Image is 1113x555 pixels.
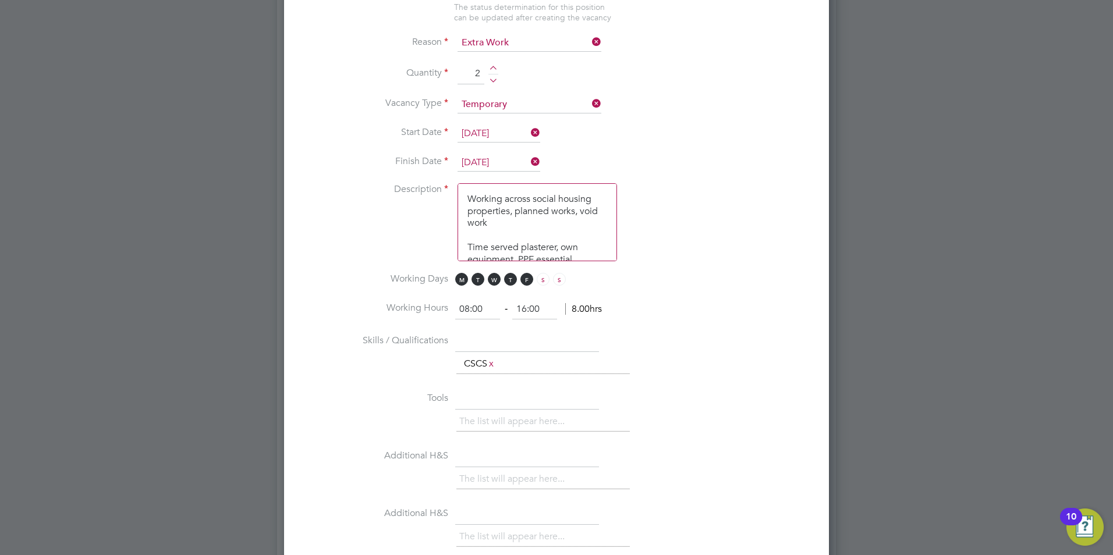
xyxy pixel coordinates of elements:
span: T [472,273,484,286]
label: Working Hours [303,302,448,314]
button: Open Resource Center, 10 new notifications [1066,508,1104,546]
input: Select one [458,125,540,143]
label: Finish Date [303,155,448,168]
label: Reason [303,36,448,48]
span: T [504,273,517,286]
li: The list will appear here... [459,529,569,545]
label: Working Days [303,273,448,285]
label: Tools [303,392,448,404]
span: ‐ [502,303,510,315]
label: Quantity [303,67,448,79]
a: x [487,356,495,371]
span: M [455,273,468,286]
label: Additional H&S [303,507,448,520]
label: Additional H&S [303,450,448,462]
input: 17:00 [512,299,557,320]
div: 10 [1066,517,1076,532]
span: F [520,273,533,286]
li: CSCS [459,356,500,372]
label: Vacancy Type [303,97,448,109]
input: Select one [458,34,601,52]
input: Select one [458,96,601,113]
input: Select one [458,154,540,172]
li: The list will appear here... [459,471,569,487]
label: Skills / Qualifications [303,335,448,347]
span: The status determination for this position can be updated after creating the vacancy [454,2,611,23]
li: The list will appear here... [459,414,569,429]
span: S [553,273,566,286]
input: 08:00 [455,299,500,320]
label: Description [303,183,448,195]
span: 8.00hrs [565,303,602,315]
span: S [537,273,550,286]
span: W [488,273,501,286]
label: Start Date [303,126,448,138]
